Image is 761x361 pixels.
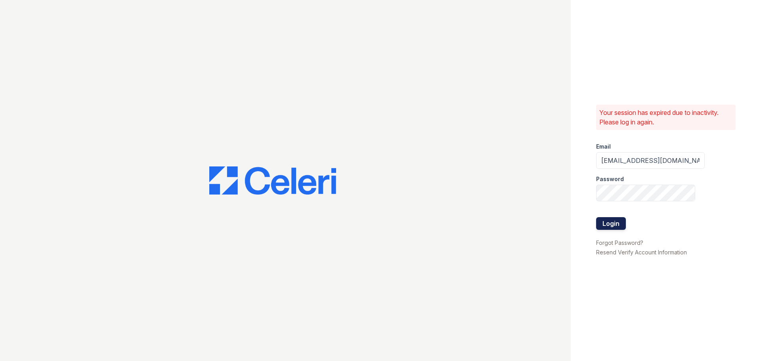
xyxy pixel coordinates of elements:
[596,143,611,151] label: Email
[209,166,336,195] img: CE_Logo_Blue-a8612792a0a2168367f1c8372b55b34899dd931a85d93a1a3d3e32e68fde9ad4.png
[596,217,626,230] button: Login
[596,175,624,183] label: Password
[596,249,687,256] a: Resend Verify Account Information
[599,108,732,127] p: Your session has expired due to inactivity. Please log in again.
[596,239,643,246] a: Forgot Password?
